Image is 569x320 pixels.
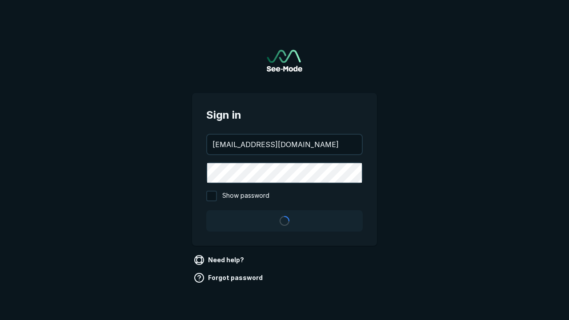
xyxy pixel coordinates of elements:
span: Show password [222,191,269,201]
a: Forgot password [192,271,266,285]
span: Sign in [206,107,363,123]
img: See-Mode Logo [267,50,302,72]
a: Need help? [192,253,248,267]
a: Go to sign in [267,50,302,72]
input: your@email.com [207,135,362,154]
